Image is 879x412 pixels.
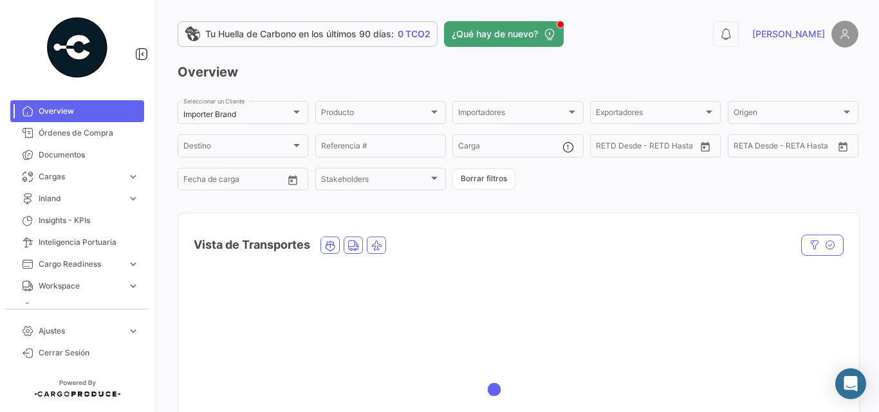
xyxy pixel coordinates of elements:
[205,28,394,40] span: Tu Huella de Carbono en los últimos 90 días:
[127,325,139,337] span: expand_more
[39,149,139,161] span: Documentos
[10,144,144,166] a: Documentos
[127,258,139,270] span: expand_more
[734,143,757,152] input: Desde
[452,28,538,40] span: ¿Qué hay de nuevo?
[183,143,291,152] span: Destino
[283,170,302,190] button: Open calendar
[39,280,122,292] span: Workspace
[39,237,139,248] span: Inteligencia Portuaria
[39,215,139,226] span: Insights - KPIs
[39,325,122,337] span: Ajustes
[596,110,703,119] span: Exportadores
[835,368,866,399] div: Abrir Intercom Messenger
[183,177,207,186] input: Desde
[127,280,139,292] span: expand_more
[178,63,858,81] h3: Overview
[127,193,139,204] span: expand_more
[321,177,429,186] span: Stakeholders
[178,21,438,47] a: Tu Huella de Carbono en los últimos 90 días:0 TCO2
[321,110,429,119] span: Producto
[734,110,841,119] span: Origen
[10,100,144,122] a: Overview
[452,168,515,190] button: Borrar filtros
[39,171,122,183] span: Cargas
[398,28,430,40] span: 0 TCO2
[367,237,385,253] button: Air
[39,302,139,314] span: Programas
[39,347,139,359] span: Cerrar Sesión
[10,210,144,231] a: Insights - KPIs
[183,109,236,119] mat-select-trigger: Importer Brand
[216,177,263,186] input: Hasta
[752,28,825,40] span: [PERSON_NAME]
[458,110,566,119] span: Importadores
[45,15,109,80] img: powered-by.png
[344,237,362,253] button: Land
[194,236,310,254] h4: Vista de Transportes
[127,171,139,183] span: expand_more
[696,137,715,156] button: Open calendar
[39,193,122,204] span: Inland
[831,21,858,48] img: placeholder-user.png
[444,21,564,47] button: ¿Qué hay de nuevo?
[766,143,813,152] input: Hasta
[39,105,139,117] span: Overview
[833,137,853,156] button: Open calendar
[10,231,144,253] a: Inteligencia Portuaria
[39,258,122,270] span: Cargo Readiness
[10,122,144,144] a: Órdenes de Compra
[10,297,144,319] a: Programas
[628,143,676,152] input: Hasta
[321,237,339,253] button: Ocean
[39,127,139,139] span: Órdenes de Compra
[596,143,619,152] input: Desde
